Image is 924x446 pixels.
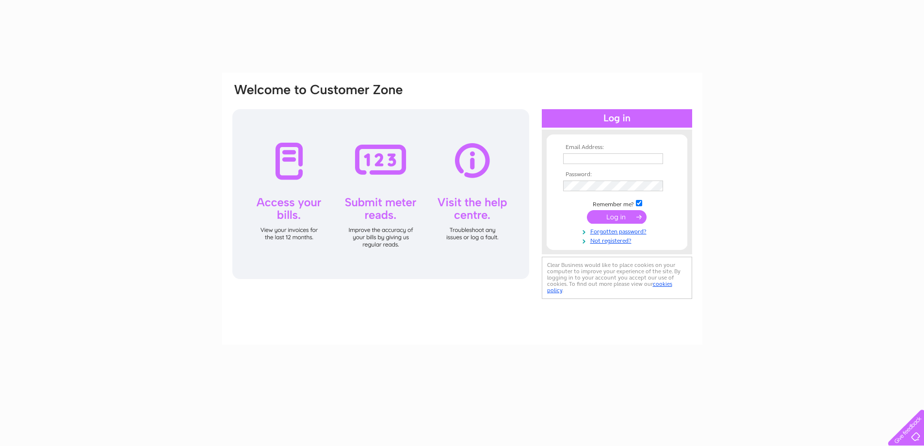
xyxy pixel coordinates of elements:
[563,235,673,245] a: Not registered?
[563,226,673,235] a: Forgotten password?
[561,171,673,178] th: Password:
[542,257,692,299] div: Clear Business would like to place cookies on your computer to improve your experience of the sit...
[587,210,647,224] input: Submit
[547,281,672,294] a: cookies policy
[561,198,673,208] td: Remember me?
[561,144,673,151] th: Email Address:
